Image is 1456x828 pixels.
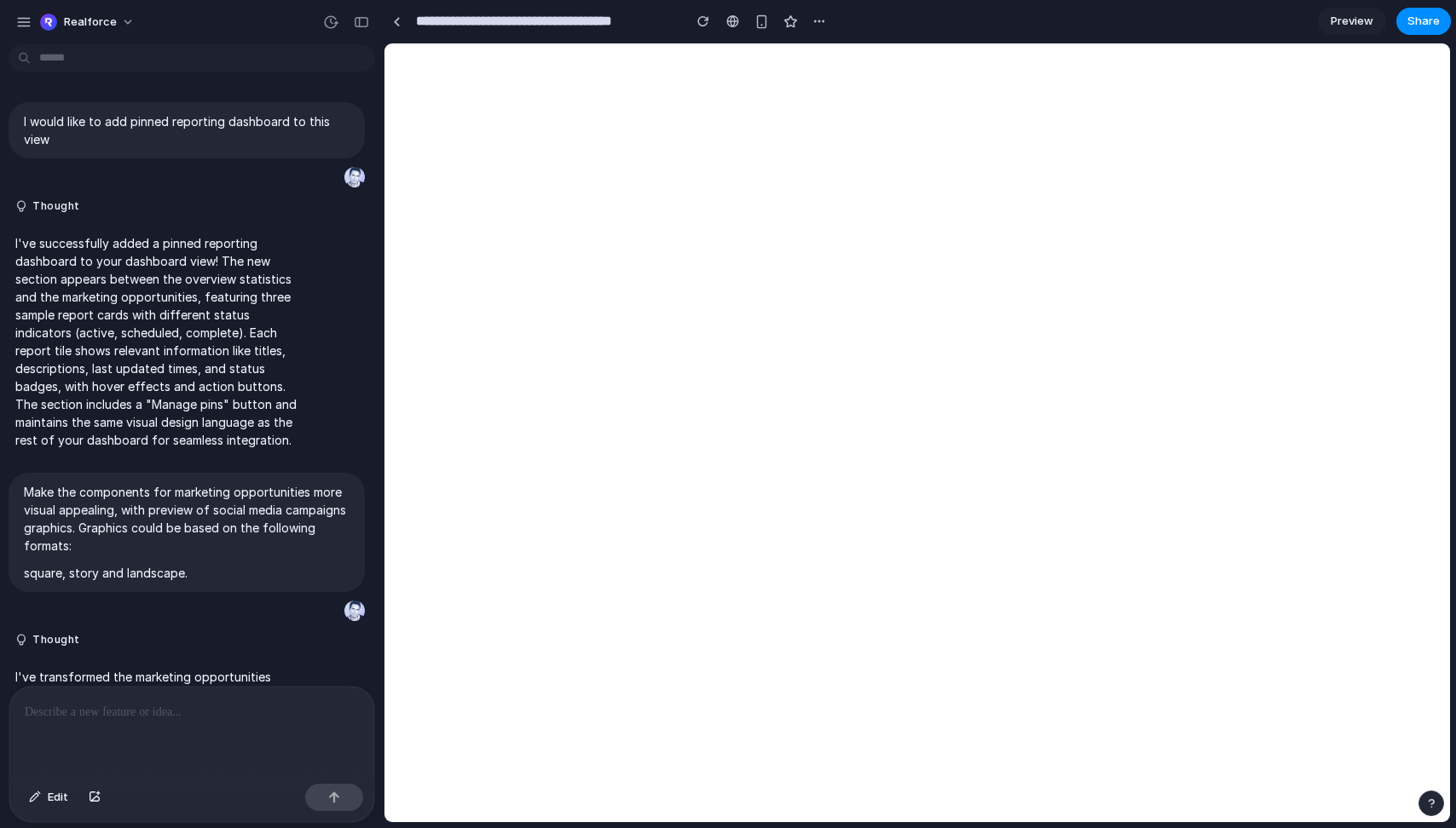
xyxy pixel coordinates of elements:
[33,9,143,36] button: Realforce
[15,234,300,449] p: I've successfully added a pinned reporting dashboard to your dashboard view! The new section appe...
[64,14,117,31] span: Realforce
[24,112,350,148] p: I would like to add pinned reporting dashboard to this view
[1331,13,1373,30] span: Preview
[1396,8,1451,35] button: Share
[48,789,68,806] span: Edit
[1318,8,1386,35] a: Preview
[20,784,77,811] button: Edit
[24,564,350,582] p: square, story and landscape.
[24,483,350,555] p: Make the components for marketing opportunities more visual appealing, with preview of social med...
[1407,13,1440,30] span: Share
